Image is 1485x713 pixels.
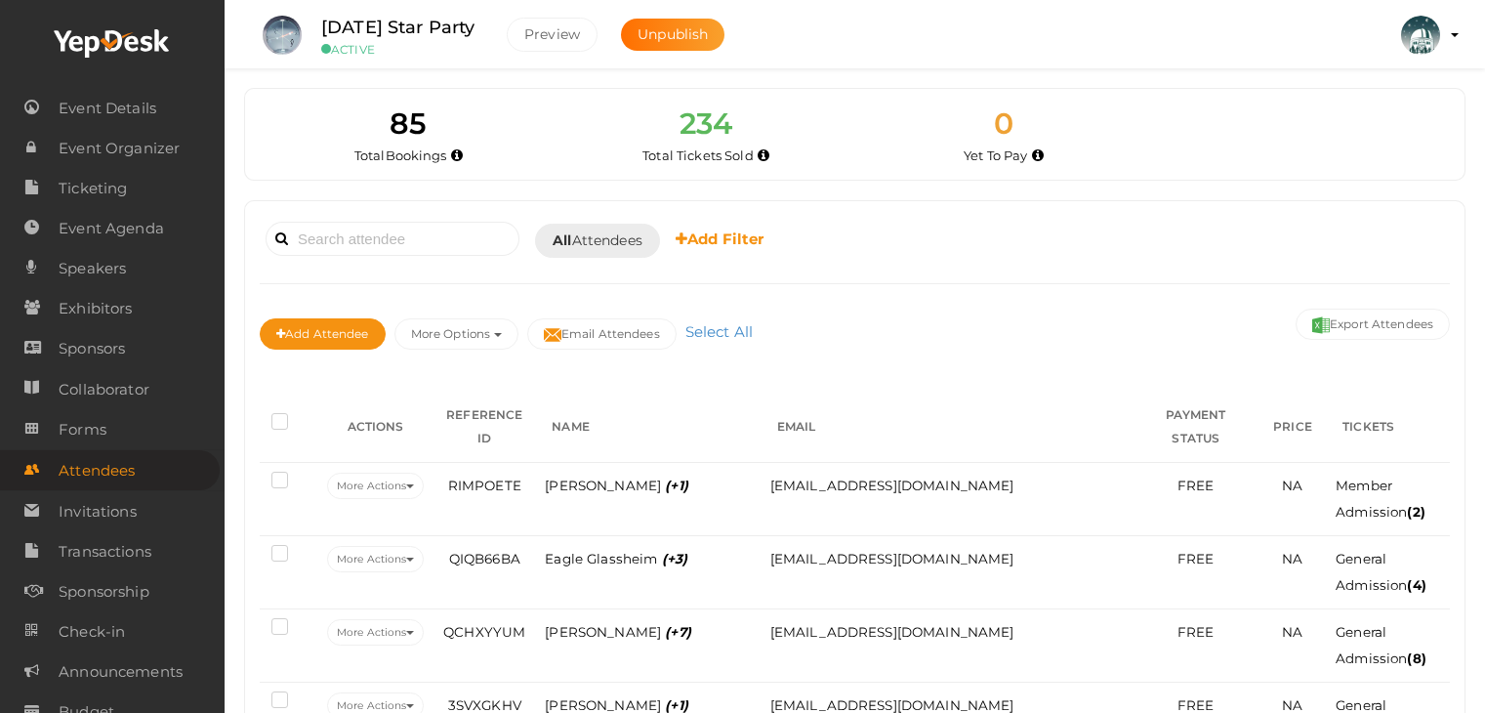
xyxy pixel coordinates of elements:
th: ACTIONS [322,392,429,463]
span: [PERSON_NAME] [545,624,691,640]
b: All [553,231,571,249]
span: Attendees [553,231,642,251]
span: Attendees [59,451,135,490]
button: Add Attendee [260,318,386,350]
b: (8) [1407,650,1425,666]
span: NA [1282,697,1302,713]
i: (+1) [665,697,688,713]
span: General Admission [1336,551,1426,593]
button: More Actions [327,619,424,646]
th: PAYMENT STATUS [1137,392,1255,463]
span: FREE [1177,478,1215,493]
button: More Options [394,318,518,350]
span: RIMPOETE [448,478,521,493]
span: [EMAIL_ADDRESS][DOMAIN_NAME] [770,624,1014,640]
span: [EMAIL_ADDRESS][DOMAIN_NAME] [770,697,1014,713]
span: [EMAIL_ADDRESS][DOMAIN_NAME] [770,551,1014,566]
span: Total Tickets Sold [642,147,754,163]
b: (4) [1407,577,1425,593]
label: [DATE] Star Party [321,14,474,42]
b: (2) [1407,504,1424,520]
span: NA [1282,551,1302,566]
span: Forms [59,410,106,449]
span: QIQB66BA [449,551,520,566]
input: Search attendee [266,222,519,256]
span: Sponsors [59,329,125,368]
span: Sponsorship [59,572,149,611]
span: Exhibitors [59,289,132,328]
th: PRICE [1255,392,1331,463]
i: Accepted and yet to make payment [1032,150,1044,161]
button: Email Attendees [527,318,677,350]
span: FREE [1177,697,1215,713]
img: excel.svg [1312,316,1330,334]
span: Event Agenda [59,209,164,248]
span: QCHXYYUM [443,624,525,640]
i: (+7) [665,624,691,640]
button: More Actions [327,546,424,572]
img: mail-filled.svg [544,326,561,344]
i: Total number of tickets sold [758,150,769,161]
span: 0 [994,105,1013,142]
span: FREE [1177,624,1215,640]
button: Export Attendees [1296,309,1450,340]
span: [PERSON_NAME] [545,478,688,493]
button: Unpublish [621,19,724,51]
span: REFERENCE ID [446,407,522,445]
b: Add Filter [676,230,764,248]
img: KH323LD6_small.jpeg [1401,16,1440,55]
span: Speakers [59,249,126,288]
i: (+3) [662,551,688,566]
span: Unpublish [638,25,708,43]
th: NAME [540,392,764,463]
img: XZ6FGPWR_small.png [263,16,302,55]
span: Member Admission [1336,478,1425,520]
span: Collaborator [59,370,149,409]
span: Event Organizer [59,129,180,168]
span: Check-in [59,612,125,651]
a: Select All [681,322,758,341]
span: Ticketing [59,169,127,208]
span: 3SVXGKHV [448,697,521,713]
button: More Actions [327,473,424,499]
span: General Admission [1336,624,1426,666]
th: TICKETS [1331,392,1450,463]
span: Event Details [59,89,156,128]
span: NA [1282,478,1302,493]
span: 234 [680,105,732,142]
button: Preview [507,18,598,52]
span: [PERSON_NAME] [545,697,688,713]
th: EMAIL [765,392,1137,463]
span: Bookings [386,147,447,163]
span: Total [354,147,447,163]
span: NA [1282,624,1302,640]
span: 85 [390,105,427,142]
i: (+1) [665,478,688,493]
span: Announcements [59,652,183,692]
span: [EMAIL_ADDRESS][DOMAIN_NAME] [770,478,1014,493]
span: Eagle Glassheim [545,551,687,566]
span: Yet To Pay [964,147,1027,163]
span: FREE [1177,551,1215,566]
small: ACTIVE [321,42,477,57]
span: Transactions [59,532,151,571]
span: Invitations [59,492,137,531]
